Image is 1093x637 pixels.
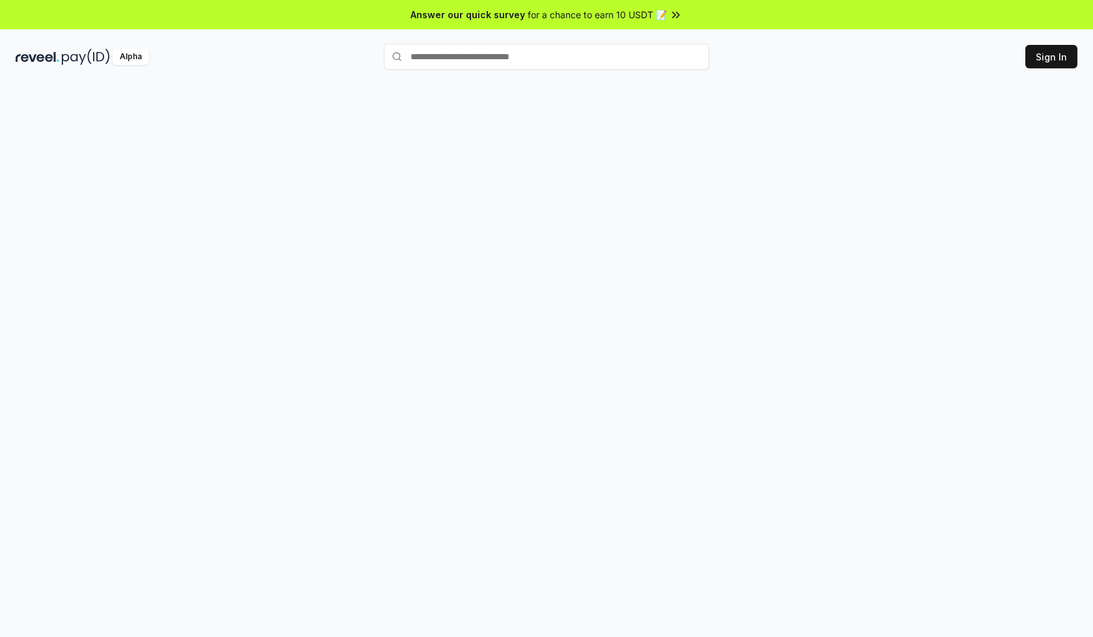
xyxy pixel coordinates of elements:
[411,8,525,21] span: Answer our quick survey
[528,8,667,21] span: for a chance to earn 10 USDT 📝
[113,49,149,65] div: Alpha
[16,49,59,65] img: reveel_dark
[62,49,110,65] img: pay_id
[1025,45,1077,68] button: Sign In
